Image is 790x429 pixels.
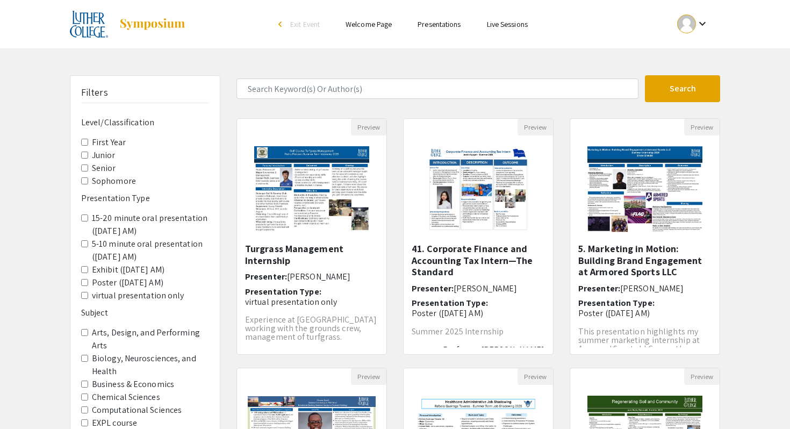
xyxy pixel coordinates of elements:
[81,87,108,98] h5: Filters
[570,118,720,355] div: Open Presentation <p>5. Marketing in Motion: Building Brand Engagement at Armored Sports LLC</p>
[245,271,378,282] h6: Presenter:
[245,243,378,266] h5: Turgrass Management Internship
[578,308,712,318] p: Poster ([DATE] AM)
[578,283,712,294] h6: Presenter:
[92,136,126,149] label: First Year
[92,326,209,352] label: Arts, Design, and Performing Arts
[245,316,378,341] p: Experience at [GEOGRAPHIC_DATA] working with the grounds crew, management of turfgrass.
[81,308,209,318] h6: Subject
[92,391,160,404] label: Chemical Sciences
[412,344,443,355] span: Mentor:
[92,212,209,238] label: 15-20 minute oral presentation ([DATE] AM)
[92,289,184,302] label: virtual presentation only
[578,326,700,354] span: This presentation highlights my summer marketing internship at Armored Sports LLC, a youth s...
[92,263,164,276] label: Exhibit ([DATE] AM)
[290,19,320,29] span: Exit Event
[412,327,545,336] p: Summer 2025 Internship
[620,283,684,294] span: [PERSON_NAME]
[351,368,386,385] button: Preview
[92,175,136,188] label: Sophomore
[403,118,554,355] div: Open Presentation <p><strong>41. Corporate Finance and Accounting Tax Intern—The Standard</strong...
[443,344,544,355] span: Professor [PERSON_NAME]
[92,238,209,263] label: 5-10 minute oral presentation ([DATE] AM)
[243,135,379,243] img: <p>Turgrass Management Internship</p>
[351,119,386,135] button: Preview
[119,18,186,31] img: Symposium by ForagerOne
[578,243,712,278] h5: 5. Marketing in Motion: Building Brand Engagement at Armored Sports LLC
[412,297,488,309] span: Presentation Type:
[346,19,392,29] a: Welcome Page
[92,162,116,175] label: Senior
[245,297,378,307] p: virtual presentation only
[666,12,720,36] button: Expand account dropdown
[81,117,209,127] h6: Level/Classification
[92,352,209,378] label: Biology, Neurosciences, and Health
[236,118,387,355] div: Open Presentation <p>Turgrass Management Internship</p>
[287,271,350,282] span: [PERSON_NAME]
[81,193,209,203] h6: Presentation Type
[645,75,720,102] button: Search
[684,368,720,385] button: Preview
[278,21,285,27] div: arrow_back_ios
[578,297,655,309] span: Presentation Type:
[412,308,545,318] p: Poster ([DATE] AM)
[236,78,638,99] input: Search Keyword(s) Or Author(s)
[92,404,182,417] label: Computational Sciences
[684,119,720,135] button: Preview
[412,283,545,294] h6: Presenter:
[418,135,540,243] img: <p><strong>41. Corporate Finance and Accounting Tax Intern—The Standard</strong></p>
[518,368,553,385] button: Preview
[518,119,553,135] button: Preview
[92,378,174,391] label: Business & Economics
[487,19,528,29] a: Live Sessions
[70,11,186,38] a: 2025 Experiential Learning Showcase
[412,243,545,278] h5: 41. Corporate Finance and Accounting Tax Intern—The Standard
[696,17,709,30] mat-icon: Expand account dropdown
[454,283,517,294] span: [PERSON_NAME]
[70,11,108,38] img: 2025 Experiential Learning Showcase
[245,286,321,297] span: Presentation Type:
[577,135,713,243] img: <p>5. Marketing in Motion: Building Brand Engagement at Armored Sports LLC</p>
[92,276,163,289] label: Poster ([DATE] AM)
[8,381,46,421] iframe: Chat
[418,19,461,29] a: Presentations
[92,149,116,162] label: Junior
